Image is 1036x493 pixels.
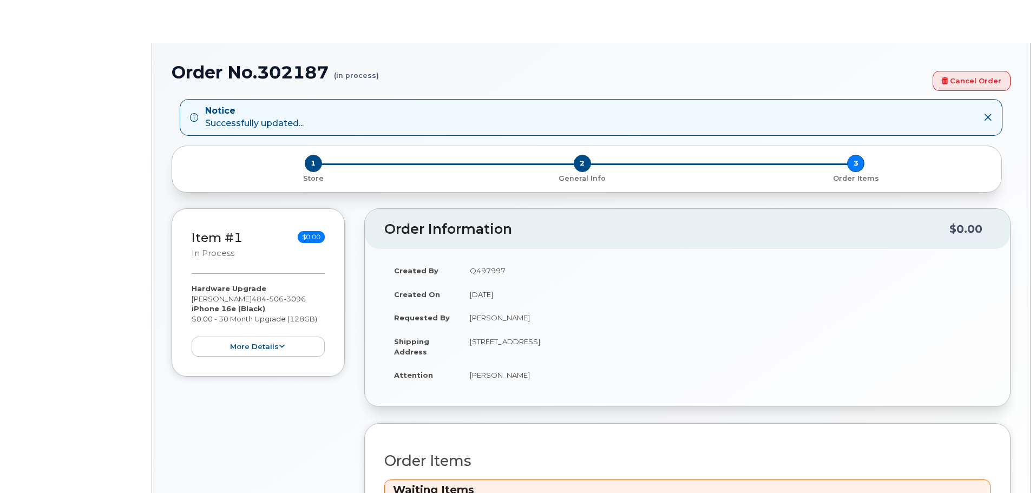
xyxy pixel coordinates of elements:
[384,453,991,469] h2: Order Items
[394,290,440,299] strong: Created On
[205,105,304,130] div: Successfully updated...
[192,230,242,245] a: Item #1
[460,282,991,306] td: [DATE]
[205,105,304,117] strong: Notice
[394,313,450,322] strong: Requested By
[445,172,719,183] a: 2 General Info
[574,155,591,172] span: 2
[394,337,429,356] strong: Shipping Address
[298,231,325,243] span: $0.00
[185,174,441,183] p: Store
[305,155,322,172] span: 1
[394,266,438,275] strong: Created By
[384,222,949,237] h2: Order Information
[172,63,927,82] h1: Order No.302187
[192,304,265,313] strong: iPhone 16e (Black)
[266,294,284,303] span: 506
[949,219,982,239] div: $0.00
[460,259,991,282] td: Q497997
[181,172,445,183] a: 1 Store
[460,330,991,363] td: [STREET_ADDRESS]
[450,174,714,183] p: General Info
[192,337,325,357] button: more details
[192,284,325,357] div: [PERSON_NAME] $0.00 - 30 Month Upgrade (128GB)
[284,294,306,303] span: 3096
[933,71,1011,91] a: Cancel Order
[334,63,379,80] small: (in process)
[460,306,991,330] td: [PERSON_NAME]
[192,248,234,258] small: in process
[252,294,306,303] span: 484
[192,284,266,293] strong: Hardware Upgrade
[460,363,991,387] td: [PERSON_NAME]
[394,371,433,379] strong: Attention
